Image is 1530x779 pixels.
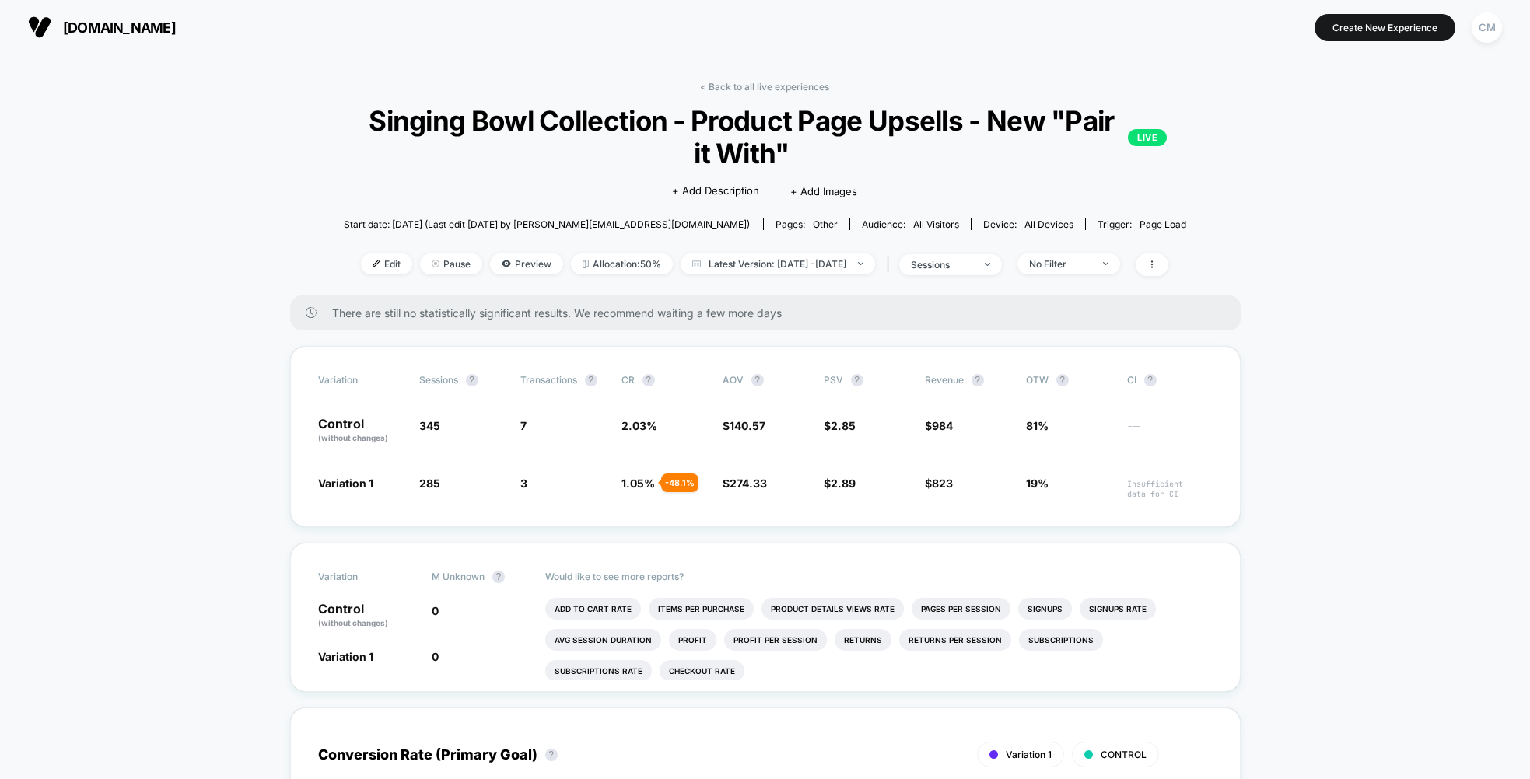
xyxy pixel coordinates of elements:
[1006,749,1052,760] span: Variation 1
[1140,218,1186,230] span: Page Load
[571,253,673,274] span: Allocation: 50%
[318,433,388,442] span: (without changes)
[883,253,899,276] span: |
[432,650,439,663] span: 0
[649,598,754,620] li: Items Per Purchase
[835,629,891,651] li: Returns
[1127,374,1213,386] span: CI
[361,253,412,274] span: Edit
[1026,477,1049,490] span: 19%
[851,374,863,386] button: ?
[985,263,990,266] img: end
[925,419,953,432] span: $
[660,660,744,682] li: Checkout Rate
[824,477,856,490] span: $
[1029,258,1091,270] div: No Filter
[831,477,856,490] span: 2.89
[831,419,856,432] span: 2.85
[332,306,1210,320] span: There are still no statistically significant results. We recommend waiting a few more days
[672,183,759,199] span: + Add Description
[363,104,1167,169] span: Singing Bowl Collection - Product Page Upsells - New "Pair it With"
[1128,129,1167,146] p: LIVE
[318,650,373,663] span: Variation 1
[621,477,655,490] span: 1.05 %
[1101,749,1147,760] span: CONTROL
[545,660,652,682] li: Subscriptions Rate
[751,374,764,386] button: ?
[419,374,458,386] span: Sessions
[545,598,641,620] li: Add To Cart Rate
[419,419,440,432] span: 345
[862,218,959,230] div: Audience:
[1019,629,1103,651] li: Subscriptions
[545,571,1213,582] p: Would like to see more reports?
[1144,374,1157,386] button: ?
[520,477,527,490] span: 3
[1127,479,1213,499] span: Insufficient data for CI
[723,374,744,386] span: AOV
[621,374,635,386] span: CR
[913,218,959,230] span: All Visitors
[899,629,1011,651] li: Returns Per Session
[432,260,439,267] img: end
[932,419,953,432] span: 984
[1024,218,1073,230] span: all devices
[432,604,439,617] span: 0
[1098,218,1186,230] div: Trigger:
[1103,262,1108,265] img: end
[912,598,1010,620] li: Pages Per Session
[925,477,953,490] span: $
[724,629,827,651] li: Profit Per Session
[344,218,750,230] span: Start date: [DATE] (Last edit [DATE] by [PERSON_NAME][EMAIL_ADDRESS][DOMAIN_NAME])
[723,477,767,490] span: $
[972,374,984,386] button: ?
[318,417,404,444] p: Control
[585,374,597,386] button: ?
[583,260,589,268] img: rebalance
[925,374,964,386] span: Revenue
[23,15,180,40] button: [DOMAIN_NAME]
[790,185,857,197] span: + Add Images
[466,374,478,386] button: ?
[858,262,863,265] img: end
[1315,14,1455,41] button: Create New Experience
[761,598,904,620] li: Product Details Views Rate
[692,260,701,267] img: calendar
[520,374,577,386] span: Transactions
[318,571,404,583] span: Variation
[971,218,1085,230] span: Device:
[824,374,843,386] span: PSV
[911,259,973,271] div: sessions
[776,218,838,230] div: Pages:
[661,473,698,492] div: - 48.1 %
[545,749,558,761] button: ?
[932,477,953,490] span: 823
[490,253,563,274] span: Preview
[1056,374,1069,386] button: ?
[1472,12,1502,43] div: CM
[318,603,416,629] p: Control
[730,419,765,432] span: 140.57
[1467,12,1507,44] button: CM
[420,253,482,274] span: Pause
[813,218,838,230] span: other
[1018,598,1072,620] li: Signups
[318,618,388,627] span: (without changes)
[1026,374,1112,386] span: OTW
[28,16,51,39] img: Visually logo
[419,477,440,490] span: 285
[318,374,404,386] span: Variation
[520,419,527,432] span: 7
[700,81,829,93] a: < Back to all live experiences
[642,374,655,386] button: ?
[63,19,176,36] span: [DOMAIN_NAME]
[681,253,875,274] span: Latest Version: [DATE] - [DATE]
[373,260,380,267] img: edit
[318,477,373,490] span: Variation 1
[730,477,767,490] span: 274.33
[432,571,485,582] span: M Unknown
[723,419,765,432] span: $
[669,629,716,651] li: Profit
[492,571,505,583] button: ?
[824,419,856,432] span: $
